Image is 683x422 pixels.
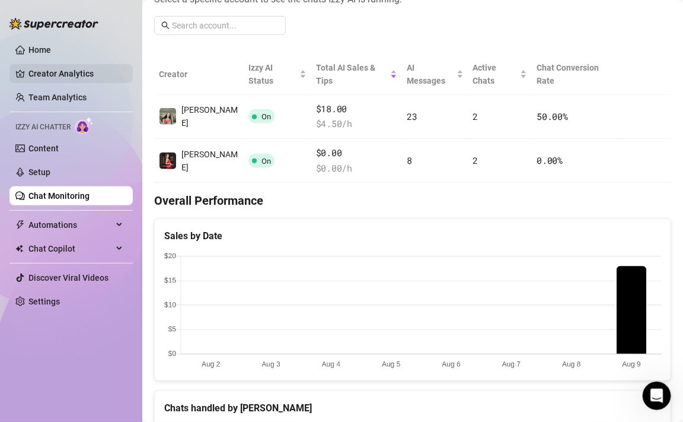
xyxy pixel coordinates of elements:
[159,153,176,169] img: Kylie
[12,177,225,221] div: Giselle avatarElla avatarNWhat is the username of the affected account?🌟 Supercreator•6h ago
[407,61,454,87] span: AI Messages
[181,105,238,128] span: [PERSON_NAME]
[473,154,478,166] span: 2
[261,157,271,166] span: On
[532,54,619,95] th: Chat Conversion Rate
[159,108,176,125] img: kylie
[261,112,271,121] span: On
[630,112,638,120] span: right
[473,61,518,87] span: Active Chats
[164,19,187,43] img: Profile image for Giselle
[75,117,94,134] img: AI Chatter
[316,61,388,87] span: Total AI Sales & Tips
[402,54,468,95] th: AI Messages
[316,117,397,131] span: $ 4.50 /h
[28,239,113,258] span: Chat Copilot
[50,199,116,212] div: 🌟 Supercreator
[15,122,71,133] span: Izzy AI Chatter
[28,167,50,177] a: Setup
[28,215,113,234] span: Automations
[12,160,225,222] div: Recent messageGiselle avatarElla avatarNWhat is the username of the affected account?🌟 Supercreat...
[624,151,643,170] button: right
[12,228,225,273] div: Send us a messageWe typically reply in a few hours
[23,198,37,212] img: Ella avatar
[316,102,397,116] span: $18.00
[172,19,279,32] input: Search account...
[473,110,478,122] span: 2
[316,146,397,160] span: $0.00
[119,313,178,360] button: Help
[24,125,213,145] p: How can we help?
[186,19,210,43] div: Profile image for Nir
[407,154,412,166] span: 8
[154,54,244,95] th: Creator
[161,21,170,30] span: search
[141,19,165,43] img: Profile image for Ella
[248,61,297,87] span: Izzy AI Status
[537,110,567,122] span: 50.00 %
[119,199,152,212] div: • 6h ago
[181,150,238,172] span: [PERSON_NAME]
[28,189,42,203] img: Giselle avatar
[28,64,123,83] a: Creator Analytics
[24,250,198,263] div: We typically reply in a few hours
[28,273,108,283] a: Discover Viral Videos
[28,297,60,306] a: Settings
[316,161,397,176] span: $ 0.00 /h
[24,23,116,42] img: logo
[139,342,158,351] span: Help
[16,342,43,351] span: Home
[630,157,638,165] span: right
[15,245,23,253] img: Chat Copilot
[15,220,25,230] span: thunderbolt
[178,313,237,360] button: News
[28,144,59,153] a: Content
[50,188,245,198] span: What is the username of the affected account?
[24,170,213,182] div: Recent message
[624,107,643,126] button: right
[244,54,311,95] th: Izzy AI Status
[9,18,98,30] img: logo-BBDzfeDw.svg
[28,191,90,201] a: Chat Monitoring
[24,306,213,330] button: Find a time
[537,154,563,166] span: 0.00 %
[28,45,51,55] a: Home
[311,54,402,95] th: Total AI Sales & Tips
[643,382,671,410] iframe: Intercom live chat
[164,229,661,243] div: Sales by Date
[33,198,47,212] div: N
[24,84,213,125] p: Hi [PERSON_NAME] 👋
[59,313,119,360] button: Messages
[407,110,417,122] span: 23
[24,289,213,302] div: Schedule a FREE consulting call:
[164,401,661,415] div: Chats handled by [PERSON_NAME]
[154,192,671,209] h4: Overall Performance
[24,238,198,250] div: Send us a message
[196,342,219,351] span: News
[468,54,532,95] th: Active Chats
[69,342,110,351] span: Messages
[28,93,87,102] a: Team Analytics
